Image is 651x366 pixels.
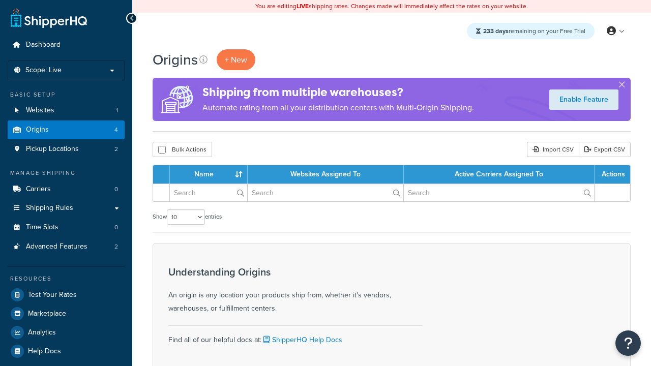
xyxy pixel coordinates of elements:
[167,209,205,225] select: Showentries
[114,185,118,194] span: 0
[202,84,474,101] h4: Shipping from multiple warehouses?
[170,165,248,184] th: Name
[11,8,87,28] a: ShipperHQ Home
[8,218,125,237] li: Time Slots
[8,237,125,256] li: Advanced Features
[248,184,403,201] input: Search
[248,165,404,184] th: Websites Assigned To
[8,180,125,199] li: Carriers
[114,242,118,251] span: 2
[527,142,579,157] div: Import CSV
[114,145,118,154] span: 2
[8,323,125,342] a: Analytics
[8,199,125,218] a: Shipping Rules
[114,126,118,134] span: 4
[404,184,594,201] input: Search
[168,266,423,315] div: An origin is any location your products ship from, whether it's vendors, warehouses, or fulfillme...
[26,185,51,194] span: Carriers
[170,184,247,201] input: Search
[25,66,62,75] span: Scope: Live
[168,325,423,347] div: Find all of our helpful docs at:
[26,145,79,154] span: Pickup Locations
[261,334,342,345] a: ShipperHQ Help Docs
[8,140,125,159] li: Pickup Locations
[8,237,125,256] a: Advanced Features 2
[26,242,87,251] span: Advanced Features
[153,142,212,157] button: Bulk Actions
[8,120,125,139] a: Origins 4
[8,101,125,120] a: Websites 1
[549,89,618,110] a: Enable Feature
[8,180,125,199] a: Carriers 0
[8,218,125,237] a: Time Slots 0
[26,106,54,115] span: Websites
[8,286,125,304] a: Test Your Rates
[28,328,56,337] span: Analytics
[26,41,61,49] span: Dashboard
[217,49,255,70] a: + New
[28,310,66,318] span: Marketplace
[467,23,595,39] div: remaining on your Free Trial
[26,223,58,232] span: Time Slots
[28,347,61,356] span: Help Docs
[28,291,77,299] span: Test Your Rates
[404,165,595,184] th: Active Carriers Assigned To
[202,101,474,115] p: Automate rating from all your distribution centers with Multi-Origin Shipping.
[116,106,118,115] span: 1
[8,90,125,99] div: Basic Setup
[225,54,247,66] span: + New
[8,140,125,159] a: Pickup Locations 2
[8,169,125,177] div: Manage Shipping
[8,342,125,360] a: Help Docs
[595,165,630,184] th: Actions
[26,204,73,212] span: Shipping Rules
[8,274,125,283] div: Resources
[153,209,222,225] label: Show entries
[153,78,202,121] img: ad-origins-multi-dfa493678c5a35abed25fd24b4b8a3fa3505936ce257c16c00bdefe2f3200be3.png
[26,126,49,134] span: Origins
[168,266,423,278] h3: Understanding Origins
[114,223,118,232] span: 0
[8,101,125,120] li: Websites
[8,120,125,139] li: Origins
[615,330,641,356] button: Open Resource Center
[297,2,309,11] b: LIVE
[8,304,125,323] a: Marketplace
[8,36,125,54] a: Dashboard
[579,142,631,157] a: Export CSV
[483,26,509,36] strong: 233 days
[153,50,198,70] h1: Origins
